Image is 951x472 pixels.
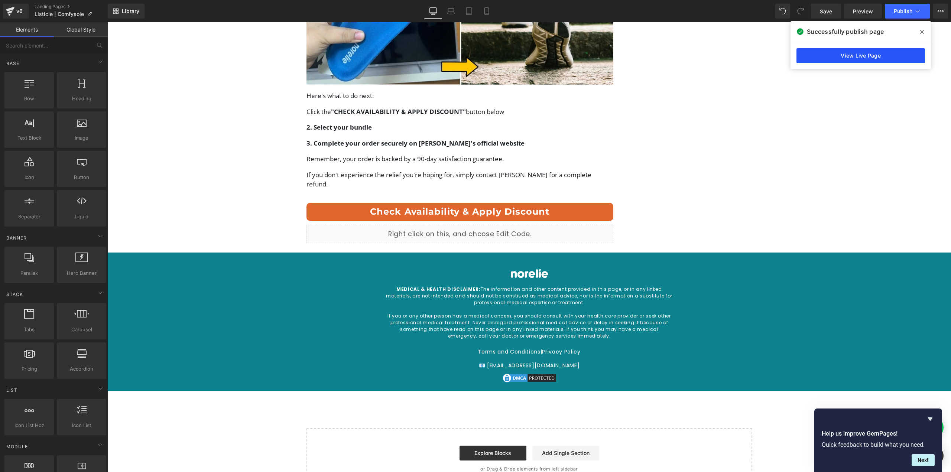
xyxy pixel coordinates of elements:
button: Publish [885,4,930,19]
p: 📧 [EMAIL_ADDRESS][DOMAIN_NAME] [371,339,473,347]
span: Accordion [59,365,104,373]
p: Quick feedback to build what you need. [822,441,935,448]
p: | [370,326,473,333]
span: Save [820,7,832,15]
a: New Library [108,4,145,19]
strong: "CHECK AVAILABILITY & APPLY DISCOUNT" [224,85,358,94]
span: MEDICAL & HEALTH DISCLAIMER: [289,264,373,270]
span: Base [6,60,20,67]
strong: 3. Complete your order securely on [PERSON_NAME]'s official website [199,117,417,125]
span: Icon [7,173,52,181]
span: Image [59,134,104,142]
span: Listicle | Comfysole [35,11,84,17]
span: Banner [6,234,27,241]
strong: 2. Select your bundle [199,101,264,109]
span: Liquid [59,213,104,221]
a: Mobile [478,4,496,19]
a: Desktop [424,4,442,19]
a: v6 [3,4,29,19]
p: Here's what to do next: [199,69,506,78]
span: Successfully publish page [807,27,884,36]
a: Landing Pages [35,4,108,10]
a: Terms and Conditions [370,326,433,333]
span: Pricing [7,365,52,373]
a: Tablet [460,4,478,19]
a: Preview [844,4,882,19]
span: Row [7,95,52,102]
a: View Live Page [796,48,925,63]
span: Carousel [59,326,104,333]
span: Stack [6,291,24,298]
a: Add Single Section [425,423,492,438]
a: Global Style [54,22,108,37]
p: or Drag & Drop elements from left sidebar [211,444,633,449]
a: Laptop [442,4,460,19]
a: Check Availability & Apply Discount [199,180,506,199]
div: If you or any other person has a medical concern, you should consult with your health care provid... [278,290,565,317]
button: Next question [912,454,935,466]
span: Module [6,443,29,450]
h2: Help us improve GemPages! [822,429,935,438]
span: Icon List Hoz [7,421,52,429]
p: Click the button below [199,85,506,94]
span: Parallax [7,269,52,277]
span: Publish [894,8,912,14]
span: Button [59,173,104,181]
span: Heading [59,95,104,102]
div: Help us improve GemPages! [822,414,935,466]
button: More [933,4,948,19]
span: Hero Banner [59,269,104,277]
button: Undo [775,4,790,19]
div: The information and other content provided in this page, or in any linked materials, are not inte... [278,264,565,317]
span: Tabs [7,326,52,333]
span: Library [122,8,139,14]
button: Hide survey [926,414,935,423]
span: Text Block [7,134,52,142]
span: List [6,387,18,394]
p: If you don't experience the relief you're hoping for, simply contact [PERSON_NAME] for a complete... [199,148,506,167]
span: Icon List [59,421,104,429]
div: v6 [15,6,24,16]
p: Remember, your order is backed by a 90-day satisfaction guarantee. [199,132,506,141]
span: Preview [853,7,873,15]
a: Privacy Policy [435,326,473,333]
button: Redo [793,4,808,19]
a: Explore Blocks [352,423,419,438]
span: Separator [7,213,52,221]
